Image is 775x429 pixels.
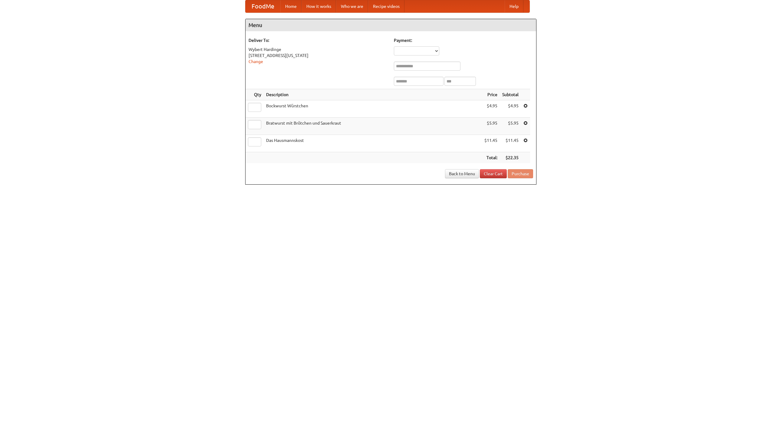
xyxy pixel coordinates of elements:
[368,0,404,12] a: Recipe videos
[482,118,500,135] td: $5.95
[336,0,368,12] a: Who we are
[280,0,302,12] a: Home
[249,52,388,59] div: [STREET_ADDRESS][US_STATE]
[482,100,500,118] td: $4.95
[394,37,533,43] h5: Payment:
[246,89,264,100] th: Qty
[500,135,521,152] td: $11.45
[500,100,521,118] td: $4.95
[500,118,521,135] td: $5.95
[264,135,482,152] td: Das Hausmannskost
[505,0,523,12] a: Help
[500,89,521,100] th: Subtotal
[508,169,533,178] button: Purchase
[249,59,263,64] a: Change
[264,89,482,100] th: Description
[302,0,336,12] a: How it works
[500,152,521,163] th: $22.35
[264,118,482,135] td: Bratwurst mit Brötchen und Sauerkraut
[445,169,479,178] a: Back to Menu
[246,19,536,31] h4: Menu
[480,169,507,178] a: Clear Cart
[246,0,280,12] a: FoodMe
[482,135,500,152] td: $11.45
[264,100,482,118] td: Bockwurst Würstchen
[249,46,388,52] div: Wybert Hardinge
[249,37,388,43] h5: Deliver To:
[482,152,500,163] th: Total:
[482,89,500,100] th: Price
